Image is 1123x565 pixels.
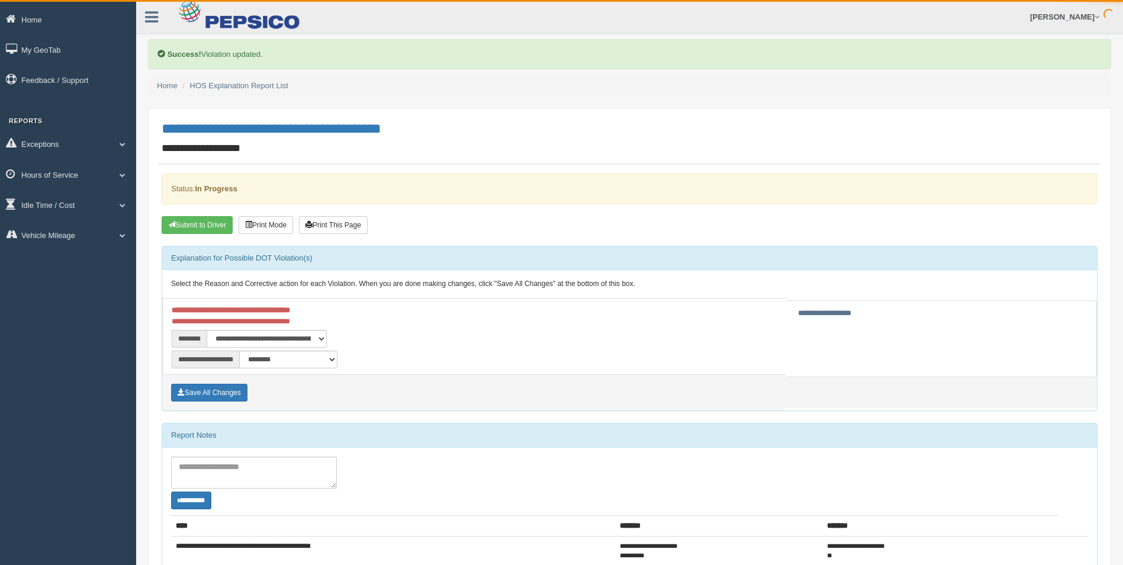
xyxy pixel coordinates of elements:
div: Violation updated. [148,39,1111,69]
button: Change Filter Options [171,492,211,509]
div: Explanation for Possible DOT Violation(s) [162,246,1097,270]
div: Status: [162,174,1098,204]
strong: In Progress [195,184,237,193]
a: HOS Explanation Report List [190,81,288,90]
button: Save [171,384,247,402]
div: Report Notes [162,423,1097,447]
button: Print Mode [239,216,293,234]
div: Select the Reason and Corrective action for each Violation. When you are done making changes, cli... [162,270,1097,298]
button: Print This Page [299,216,368,234]
button: Submit To Driver [162,216,233,234]
b: Success! [168,50,201,59]
a: Home [157,81,178,90]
